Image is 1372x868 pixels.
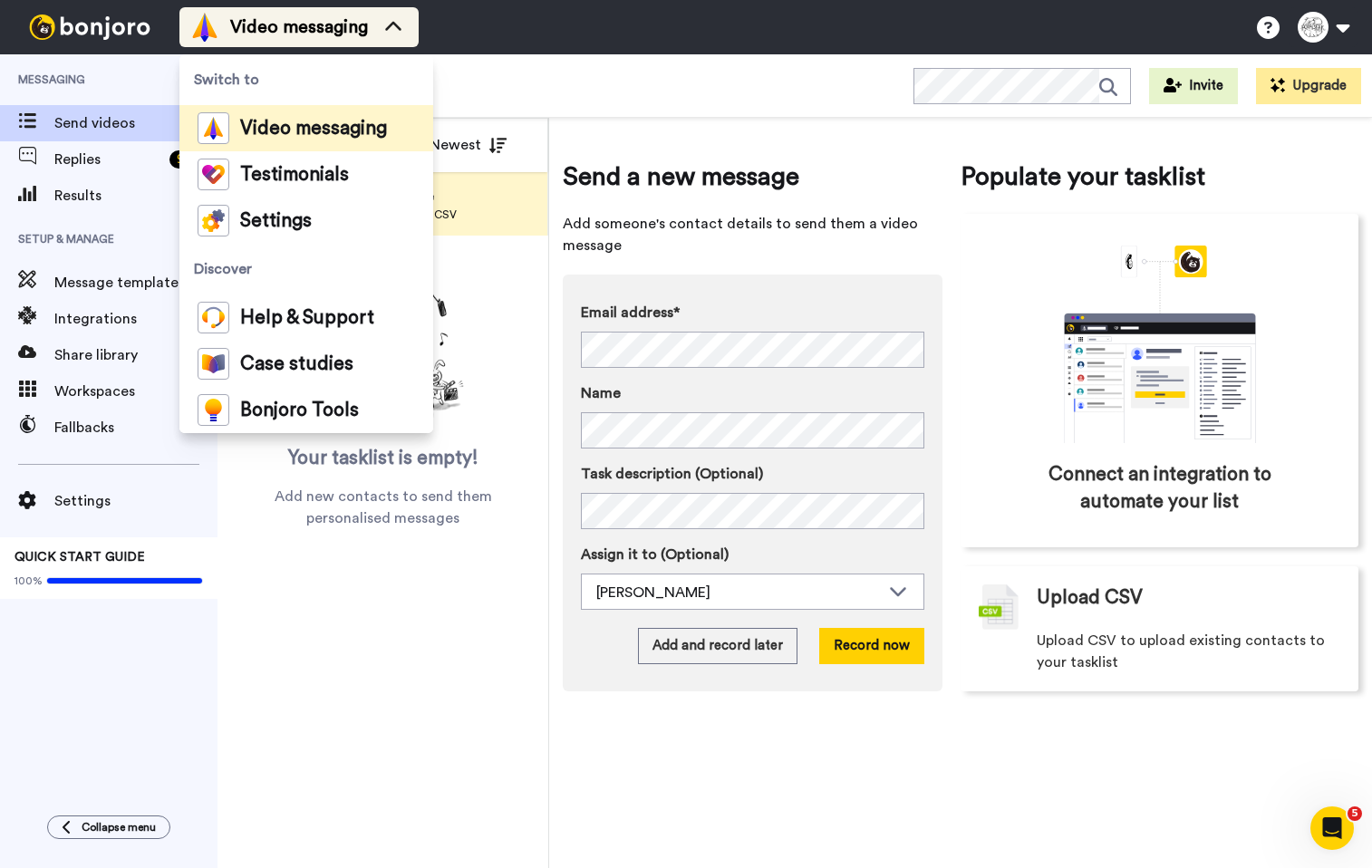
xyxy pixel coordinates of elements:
[47,815,170,839] button: Collapse menu
[240,309,374,327] span: Help & Support
[1038,461,1281,516] span: Connect an integration to automate your list
[240,212,312,230] span: Settings
[179,151,433,198] a: Testimonials
[179,294,433,341] a: Help & Support
[581,544,924,565] label: Assign it to (Optional)
[581,463,924,485] label: Task description (Optional)
[14,551,145,564] span: QUICK START GUIDE
[961,159,1358,195] span: Populate your tasklist
[240,166,349,184] span: Testimonials
[240,401,359,420] span: Bonjoro Tools
[581,302,924,323] label: Email address*
[563,159,942,195] span: Send a new message
[179,54,433,105] span: Switch to
[1037,584,1143,612] span: Upload CSV
[54,112,217,134] span: Send videos
[82,820,156,834] span: Collapse menu
[179,105,433,151] a: Video messaging
[819,628,924,664] button: Record now
[245,486,521,529] span: Add new contacts to send them personalised messages
[54,149,162,170] span: Replies
[54,344,217,366] span: Share library
[190,13,219,42] img: vm-color.svg
[198,348,229,380] img: case-study-colored.svg
[54,490,217,512] span: Settings
[198,205,229,236] img: settings-colored.svg
[1037,630,1340,673] span: Upload CSV to upload existing contacts to your tasklist
[54,272,217,294] span: Message template
[54,417,217,439] span: Fallbacks
[14,574,43,588] span: 100%
[198,302,229,333] img: help-and-support-colored.svg
[179,198,433,244] a: Settings
[1310,806,1354,850] iframe: Intercom live chat
[54,381,217,402] span: Workspaces
[198,159,229,190] img: tm-color.svg
[230,14,368,40] span: Video messaging
[240,355,353,373] span: Case studies
[638,628,797,664] button: Add and record later
[169,150,199,169] div: 97
[581,382,621,404] span: Name
[416,127,520,163] button: Newest
[979,584,1019,630] img: csv-grey.png
[179,387,433,433] a: Bonjoro Tools
[22,14,158,40] img: bj-logo-header-white.svg
[198,112,229,144] img: vm-color.svg
[1149,68,1238,104] button: Invite
[288,445,478,472] span: Your tasklist is empty!
[54,185,217,207] span: Results
[198,394,229,426] img: bj-tools-colored.svg
[596,582,880,603] div: [PERSON_NAME]
[240,120,387,138] span: Video messaging
[179,341,433,387] a: Case studies
[1348,806,1362,821] span: 5
[54,308,183,330] span: Integrations
[1024,246,1296,443] div: animation
[179,244,433,294] span: Discover
[563,213,942,256] span: Add someone's contact details to send them a video message
[1256,68,1361,104] button: Upgrade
